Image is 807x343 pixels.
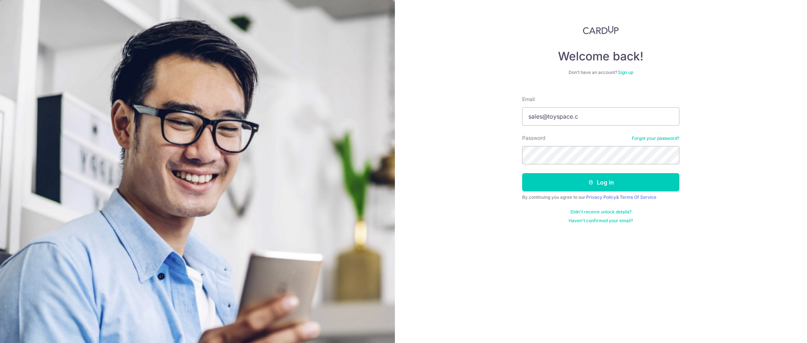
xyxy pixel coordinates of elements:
a: Privacy Policy [586,194,616,200]
a: Haven't confirmed your email? [569,218,633,224]
img: CardUp Logo [583,26,619,34]
button: Log in [522,173,679,191]
label: Password [522,134,546,142]
a: Terms Of Service [620,194,656,200]
h4: Welcome back! [522,49,679,64]
label: Email [522,96,535,103]
a: Sign up [618,70,633,75]
a: Forgot your password? [632,135,679,141]
div: By continuing you agree to our & [522,194,679,200]
div: Don’t have an account? [522,70,679,75]
input: Enter your Email [522,107,679,126]
a: Didn't receive unlock details? [570,209,631,215]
